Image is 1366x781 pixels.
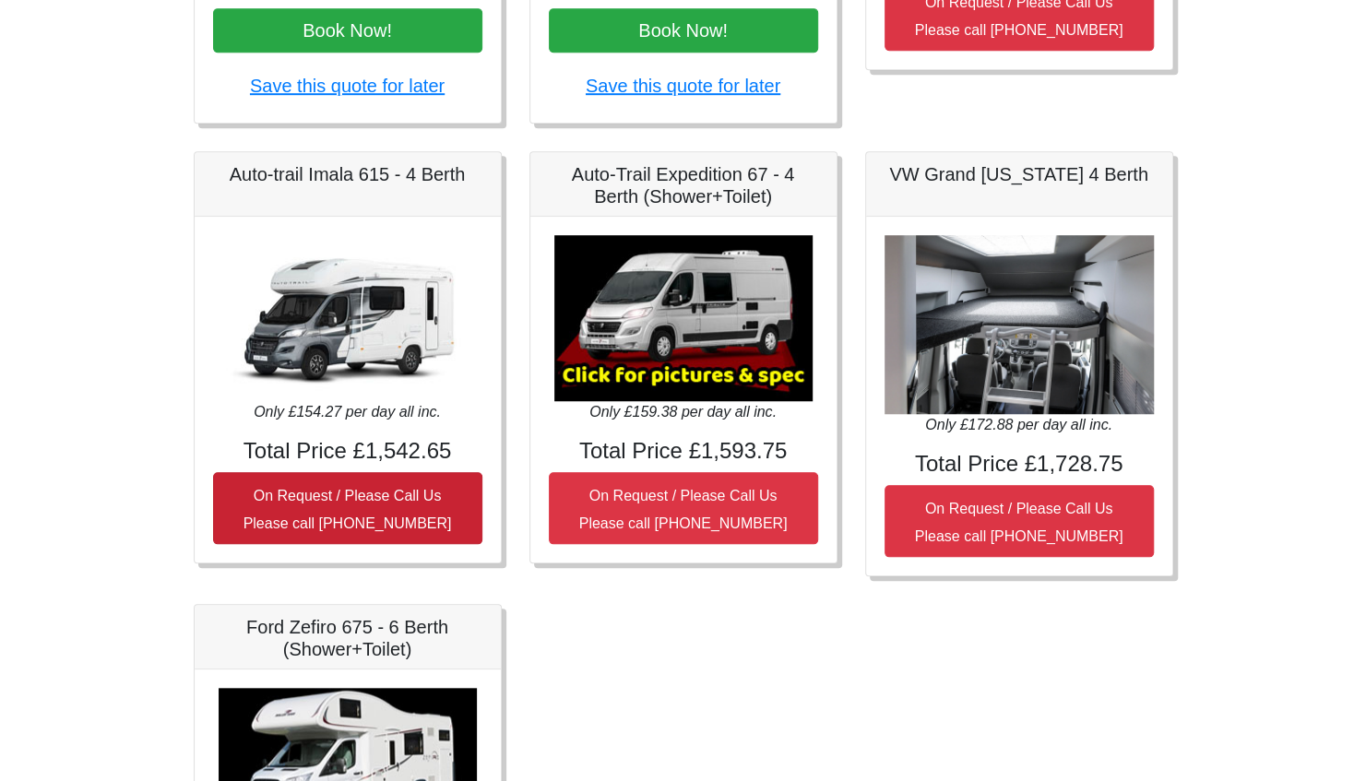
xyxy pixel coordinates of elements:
i: Only £154.27 per day all inc. [254,404,441,420]
i: Only £172.88 per day all inc. [925,417,1112,432]
img: Auto-Trail Expedition 67 - 4 Berth (Shower+Toilet) [554,235,813,401]
small: On Request / Please Call Us Please call [PHONE_NUMBER] [244,488,452,531]
h5: Auto-trail Imala 615 - 4 Berth [213,163,482,185]
button: Book Now! [213,8,482,53]
img: VW Grand California 4 Berth [885,235,1154,415]
h4: Total Price £1,542.65 [213,438,482,465]
button: Book Now! [549,8,818,53]
h5: Ford Zefiro 675 - 6 Berth (Shower+Toilet) [213,616,482,660]
h5: Auto-Trail Expedition 67 - 4 Berth (Shower+Toilet) [549,163,818,207]
h4: Total Price £1,593.75 [549,438,818,465]
small: On Request / Please Call Us Please call [PHONE_NUMBER] [915,501,1123,544]
img: Auto-trail Imala 615 - 4 Berth [219,235,477,401]
a: Save this quote for later [586,76,780,96]
button: On Request / Please Call UsPlease call [PHONE_NUMBER] [213,472,482,544]
a: Save this quote for later [250,76,445,96]
h4: Total Price £1,728.75 [885,451,1154,478]
small: On Request / Please Call Us Please call [PHONE_NUMBER] [579,488,788,531]
i: Only £159.38 per day all inc. [589,404,777,420]
h5: VW Grand [US_STATE] 4 Berth [885,163,1154,185]
button: On Request / Please Call UsPlease call [PHONE_NUMBER] [549,472,818,544]
button: On Request / Please Call UsPlease call [PHONE_NUMBER] [885,485,1154,557]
